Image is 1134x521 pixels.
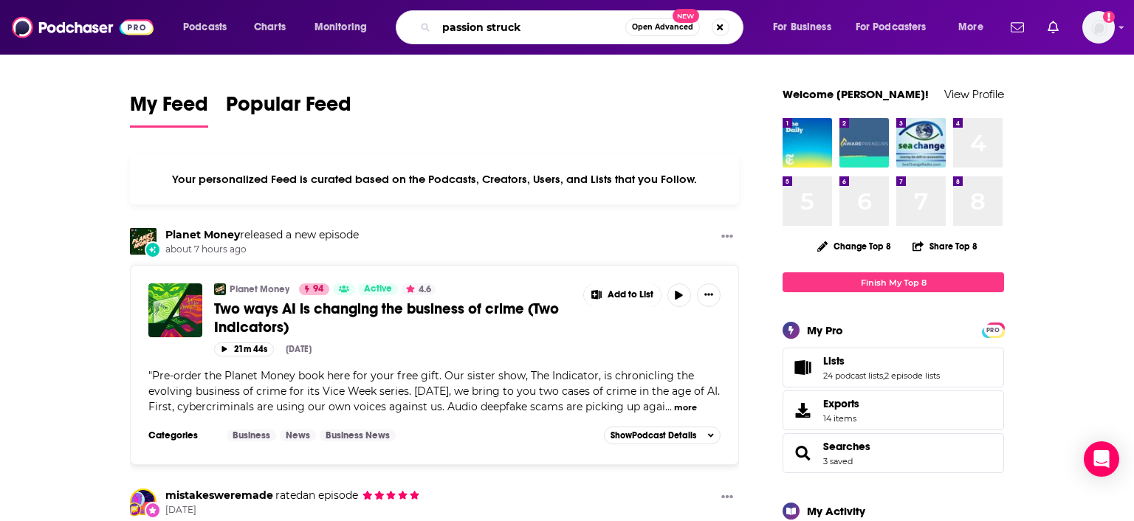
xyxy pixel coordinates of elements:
[230,283,289,295] a: Planet Money
[839,118,889,168] a: Awarepreneurs
[273,489,358,502] span: an episode
[165,504,420,517] span: [DATE]
[788,400,817,421] span: Exports
[127,502,142,517] img: User Badge Icon
[788,443,817,463] a: Searches
[984,325,1002,336] span: PRO
[165,228,240,241] a: Planet Money
[783,272,1004,292] a: Finish My Top 8
[783,348,1004,387] span: Lists
[275,489,303,502] span: rated
[254,17,286,38] span: Charts
[130,228,157,255] img: Planet Money
[1103,11,1115,23] svg: Add a profile image
[846,15,948,39] button: open menu
[823,354,845,368] span: Lists
[856,17,927,38] span: For Podcasters
[674,401,697,414] button: more
[148,369,720,413] span: Pre-order the Planet Money book here for your free gift. Our sister show, The Indicator, is chron...
[1082,11,1115,44] span: Logged in as StraussPodchaser
[130,92,208,128] a: My Feed
[173,15,246,39] button: open menu
[665,400,672,413] span: ...
[214,283,226,295] img: Planet Money
[1082,11,1115,44] img: User Profile
[148,283,202,337] img: Two ways AI is changing the business of crime (Two Indicators)
[912,232,978,260] button: Share Top 8
[673,9,699,23] span: New
[244,15,295,39] a: Charts
[783,390,1004,430] a: Exports
[227,429,276,441] a: Business
[313,282,323,297] span: 94
[1005,15,1030,40] a: Show notifications dropdown
[183,17,227,38] span: Podcasts
[148,429,215,441] h3: Categories
[807,323,843,337] div: My Pro
[362,490,420,501] span: mistakesweremade's Rating: 5 out of 5
[358,283,398,295] a: Active
[214,300,559,337] span: Two ways AI is changing the business of crime (Two Indicators)
[304,15,386,39] button: open menu
[165,244,359,256] span: about 7 hours ago
[1082,11,1115,44] button: Show profile menu
[808,237,900,255] button: Change Top 8
[165,228,359,242] h3: released a new episode
[783,87,929,101] a: Welcome [PERSON_NAME]!
[944,87,1004,101] a: View Profile
[130,92,208,125] span: My Feed
[896,118,946,168] img: Sea Change Radio
[131,490,155,514] img: mistakesweremade
[410,10,757,44] div: Search podcasts, credits, & more...
[823,397,859,410] span: Exports
[402,283,436,295] button: 4.6
[364,282,392,297] span: Active
[130,154,739,204] div: Your personalized Feed is curated based on the Podcasts, Creators, Users, and Lists that you Follow.
[632,24,693,31] span: Open Advanced
[823,413,859,424] span: 14 items
[697,283,721,307] button: Show More Button
[823,370,883,381] a: 24 podcast lists
[883,370,884,381] span: ,
[145,241,161,258] div: New Episode
[823,354,940,368] a: Lists
[145,502,161,518] div: New Rating
[783,433,1004,473] span: Searches
[165,489,273,502] a: mistakesweremade
[584,283,661,307] button: Show More Button
[807,504,865,518] div: My Activity
[611,430,696,441] span: Show Podcast Details
[280,429,316,441] a: News
[958,17,983,38] span: More
[884,370,940,381] a: 2 episode lists
[1084,441,1119,477] div: Open Intercom Messenger
[320,429,396,441] a: Business News
[315,17,367,38] span: Monitoring
[604,427,721,444] button: ShowPodcast Details
[12,13,154,41] img: Podchaser - Follow, Share and Rate Podcasts
[984,324,1002,335] a: PRO
[773,17,831,38] span: For Business
[436,15,625,39] input: Search podcasts, credits, & more...
[608,289,653,300] span: Add to List
[226,92,351,125] span: Popular Feed
[783,118,832,168] a: The Daily
[763,15,850,39] button: open menu
[823,456,853,466] a: 3 saved
[299,283,329,295] a: 94
[715,489,739,507] button: Show More Button
[214,342,274,356] button: 21m 44s
[148,369,720,413] span: "
[1042,15,1065,40] a: Show notifications dropdown
[226,92,351,128] a: Popular Feed
[788,357,817,378] a: Lists
[948,15,1002,39] button: open menu
[286,344,312,354] div: [DATE]
[823,440,870,453] span: Searches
